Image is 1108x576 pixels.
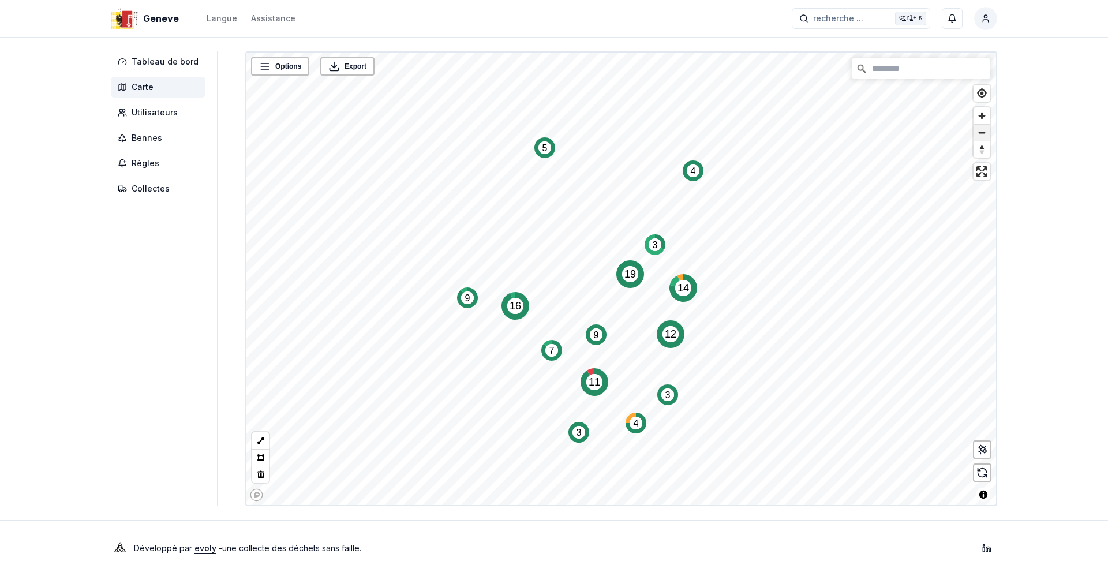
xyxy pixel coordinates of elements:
[111,51,210,72] a: Tableau de bord
[792,8,930,29] button: recherche ...Ctrl+K
[457,287,478,308] div: Map marker
[852,58,990,79] input: Chercher
[111,178,210,199] a: Collectes
[653,240,658,250] text: 3
[542,143,548,153] text: 5
[143,12,179,25] span: Geneve
[252,466,269,483] button: Delete
[465,293,470,303] text: 9
[111,102,210,123] a: Utilisateurs
[534,137,555,158] div: Map marker
[549,346,555,356] text: 7
[132,158,159,169] span: Règles
[616,260,644,288] div: Map marker
[132,183,170,195] span: Collectes
[974,141,990,158] button: Reset bearing to north
[974,125,990,141] span: Zoom out
[111,153,210,174] a: Règles
[111,128,210,148] a: Bennes
[683,160,703,181] div: Map marker
[207,13,237,24] div: Langue
[581,368,608,396] div: Map marker
[275,61,301,72] span: Options
[111,539,129,558] img: Evoly Logo
[134,540,361,556] p: Développé par - une collecte des déchets sans faille .
[132,107,178,118] span: Utilisateurs
[594,330,599,340] text: 9
[974,163,990,180] button: Enter fullscreen
[813,13,863,24] span: recherche ...
[132,132,162,144] span: Bennes
[111,77,210,98] a: Carte
[974,124,990,141] button: Zoom out
[568,422,589,443] div: Map marker
[976,488,990,502] button: Toggle attribution
[111,12,184,25] a: Geneve
[132,81,154,93] span: Carte
[589,376,600,388] text: 11
[251,12,295,25] a: Assistance
[665,390,671,400] text: 3
[541,340,562,361] div: Map marker
[510,300,521,312] text: 16
[669,274,697,302] div: Map marker
[657,384,678,405] div: Map marker
[624,268,636,280] text: 19
[677,282,689,294] text: 14
[657,320,684,348] div: Map marker
[132,56,199,68] span: Tableau de bord
[634,418,639,428] text: 4
[246,53,1003,507] canvas: Map
[665,328,676,340] text: 12
[345,61,366,72] span: Export
[111,5,138,32] img: Geneve Logo
[577,428,582,437] text: 3
[207,12,237,25] button: Langue
[974,107,990,124] button: Zoom in
[626,413,646,433] div: Map marker
[691,166,696,176] text: 4
[645,234,665,255] div: Map marker
[194,543,216,553] a: evoly
[586,324,607,345] div: Map marker
[250,488,263,502] a: Mapbox logo
[501,292,529,320] div: Map marker
[974,85,990,102] button: Find my location
[252,449,269,466] button: Polygon tool (p)
[252,432,269,449] button: LineString tool (l)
